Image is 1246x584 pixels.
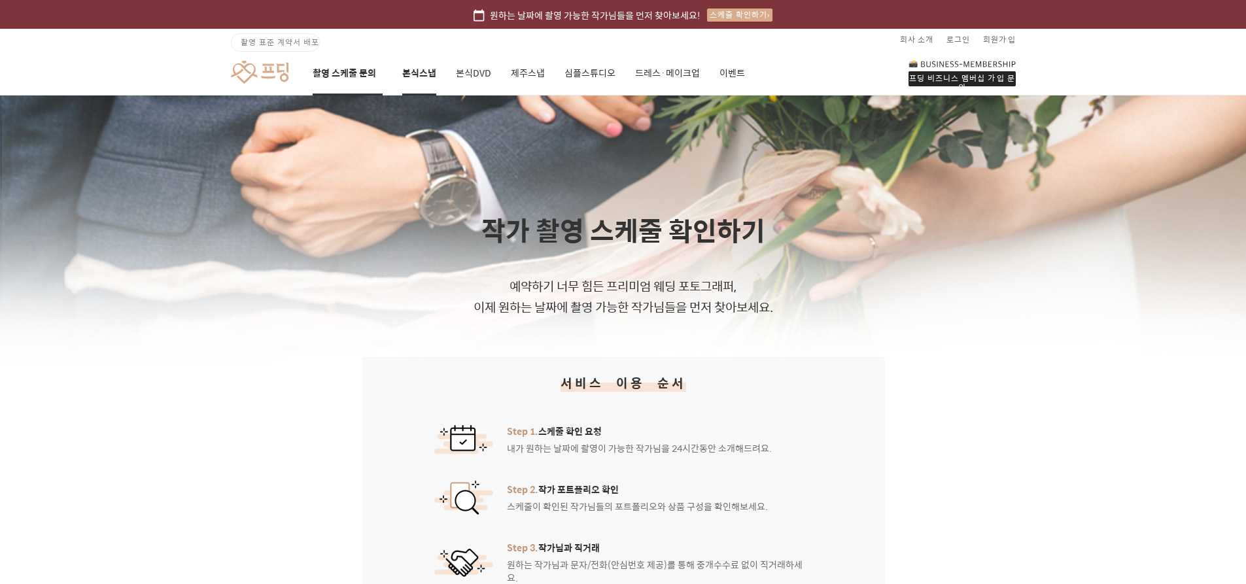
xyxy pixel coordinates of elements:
[434,425,493,454] img: 서비스 아이콘 이미지
[86,415,169,447] a: 대화
[983,29,1016,50] a: 회원가입
[507,541,812,554] span: 작가님과 직거래
[564,51,615,95] a: 심플스튜디오
[635,51,700,95] a: 드레스·메이크업
[231,33,320,52] a: 촬영 표준 계약서 배포
[202,434,218,445] span: 설정
[507,424,538,438] span: Step 1.
[456,51,491,95] a: 본식DVD
[434,549,493,577] img: 서비스 아이콘 이미지
[241,36,319,48] span: 촬영 표준 계약서 배포
[719,51,745,95] a: 이벤트
[909,59,1016,86] a: 프딩 비즈니스 멤버십 가입 문의
[511,51,545,95] a: 제주스냅
[120,435,135,445] span: 대화
[707,9,772,22] div: 스케줄 확인하기
[561,373,686,392] h2: 서비스 이용 순서
[909,71,1016,86] div: 프딩 비즈니스 멤버십 가입 문의
[434,481,493,515] img: 서비스 아이콘 이미지
[402,51,436,95] a: 본식스냅
[507,540,538,555] span: Step 3.
[507,541,812,584] div: 원하는 작가님과 문자/전화(안심번호 제공)를 통해 중개수수료 없이 직거래하세요.
[490,8,701,22] span: 원하는 날짜에 촬영 가능한 작가님들을 먼저 찾아보세요!
[900,29,933,50] a: 회사 소개
[41,434,49,445] span: 홈
[507,424,772,438] span: 스케줄 확인 요청
[507,483,768,496] span: 작가 포트폴리오 확인
[313,51,383,95] a: 촬영 스케줄 문의
[507,482,538,496] span: Step 2.
[169,415,251,447] a: 설정
[4,415,86,447] a: 홈
[507,424,772,455] div: 내가 원하는 날짜에 촬영이 가능한 작가님을 24시간동안 소개해드려요.
[946,29,970,50] a: 로그인
[507,483,768,513] div: 스케줄이 확인된 작가님들의 포트폴리오와 상품 구성을 확인해보세요.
